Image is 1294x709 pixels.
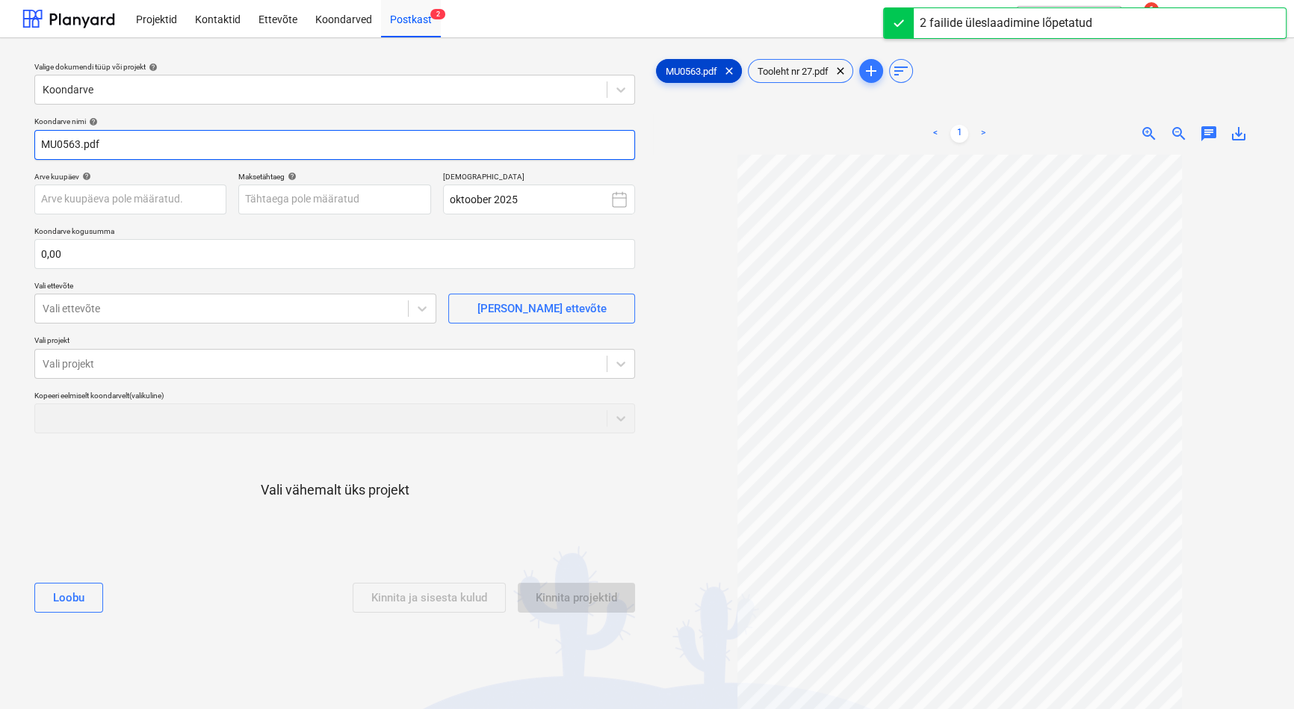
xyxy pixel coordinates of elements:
a: Previous page [926,125,944,143]
input: Koondarve nimi [34,130,635,160]
div: Loobu [53,588,84,607]
a: Page 1 is your current page [950,125,968,143]
span: add [862,62,880,80]
div: Tooleht nr 27.pdf [748,59,853,83]
span: zoom_out [1170,125,1188,143]
span: MU0563.pdf [657,66,726,77]
p: Vali projekt [34,335,635,348]
p: Vali ettevõte [34,281,436,294]
p: [DEMOGRAPHIC_DATA] [443,172,635,185]
span: chat [1200,125,1218,143]
span: zoom_in [1140,125,1158,143]
p: Koondarve kogusumma [34,226,635,239]
span: sort [892,62,910,80]
span: help [79,172,91,181]
div: Kopeeri eelmiselt koondarvelt (valikuline) [34,391,635,400]
input: Koondarve kogusumma [34,239,635,269]
button: Loobu [34,583,103,613]
div: Arve kuupäev [34,172,226,182]
div: 2 failide üleslaadimine lõpetatud [920,14,1092,32]
a: Next page [974,125,992,143]
span: help [146,63,158,72]
div: [PERSON_NAME] ettevõte [477,299,607,318]
div: Maksetähtaeg [238,172,430,182]
input: Arve kuupäeva pole määratud. [34,185,226,214]
span: help [86,117,98,126]
span: clear [720,62,738,80]
p: Vali vähemalt üks projekt [261,481,409,499]
span: help [285,172,297,181]
div: MU0563.pdf [656,59,742,83]
div: Koondarve nimi [34,117,635,126]
span: clear [832,62,849,80]
iframe: Chat Widget [1219,637,1294,709]
button: oktoober 2025 [443,185,635,214]
span: 2 [430,9,445,19]
div: Valige dokumendi tüüp või projekt [34,62,635,72]
span: save_alt [1230,125,1248,143]
button: [PERSON_NAME] ettevõte [448,294,635,323]
input: Tähtaega pole määratud [238,185,430,214]
span: Tooleht nr 27.pdf [749,66,838,77]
